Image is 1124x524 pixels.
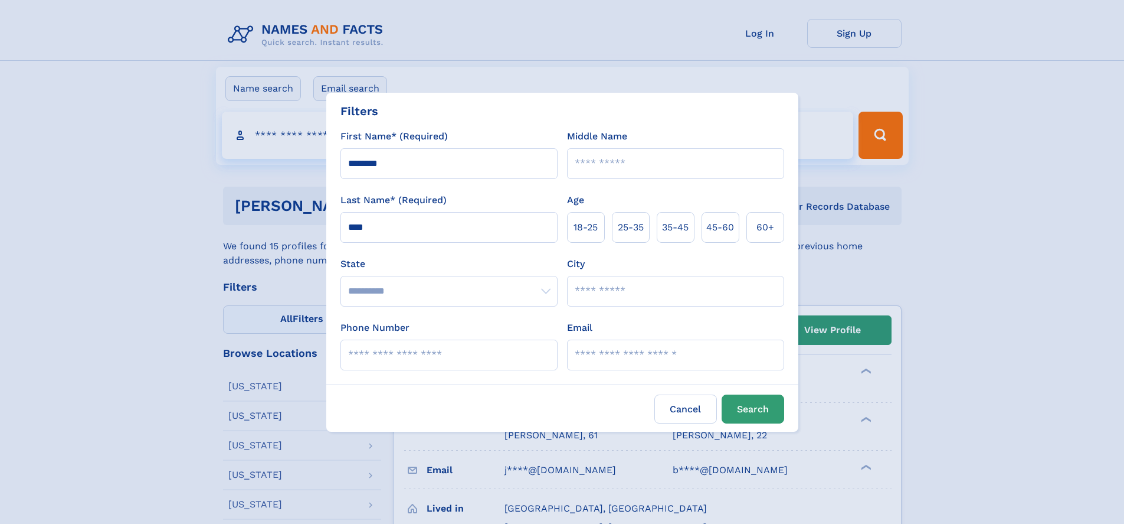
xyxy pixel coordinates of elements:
label: First Name* (Required) [340,129,448,144]
label: Middle Name [567,129,627,144]
label: Email [567,321,592,335]
span: 25‑35 [618,220,644,235]
span: 18‑25 [574,220,598,235]
button: Search [722,395,784,424]
label: Age [567,193,584,207]
span: 45‑60 [706,220,734,235]
label: Phone Number [340,321,409,335]
label: Last Name* (Required) [340,193,447,207]
span: 60+ [756,220,774,235]
label: City [567,257,585,271]
label: State [340,257,558,271]
label: Cancel [654,395,717,424]
span: 35‑45 [662,220,689,235]
div: Filters [340,102,378,120]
